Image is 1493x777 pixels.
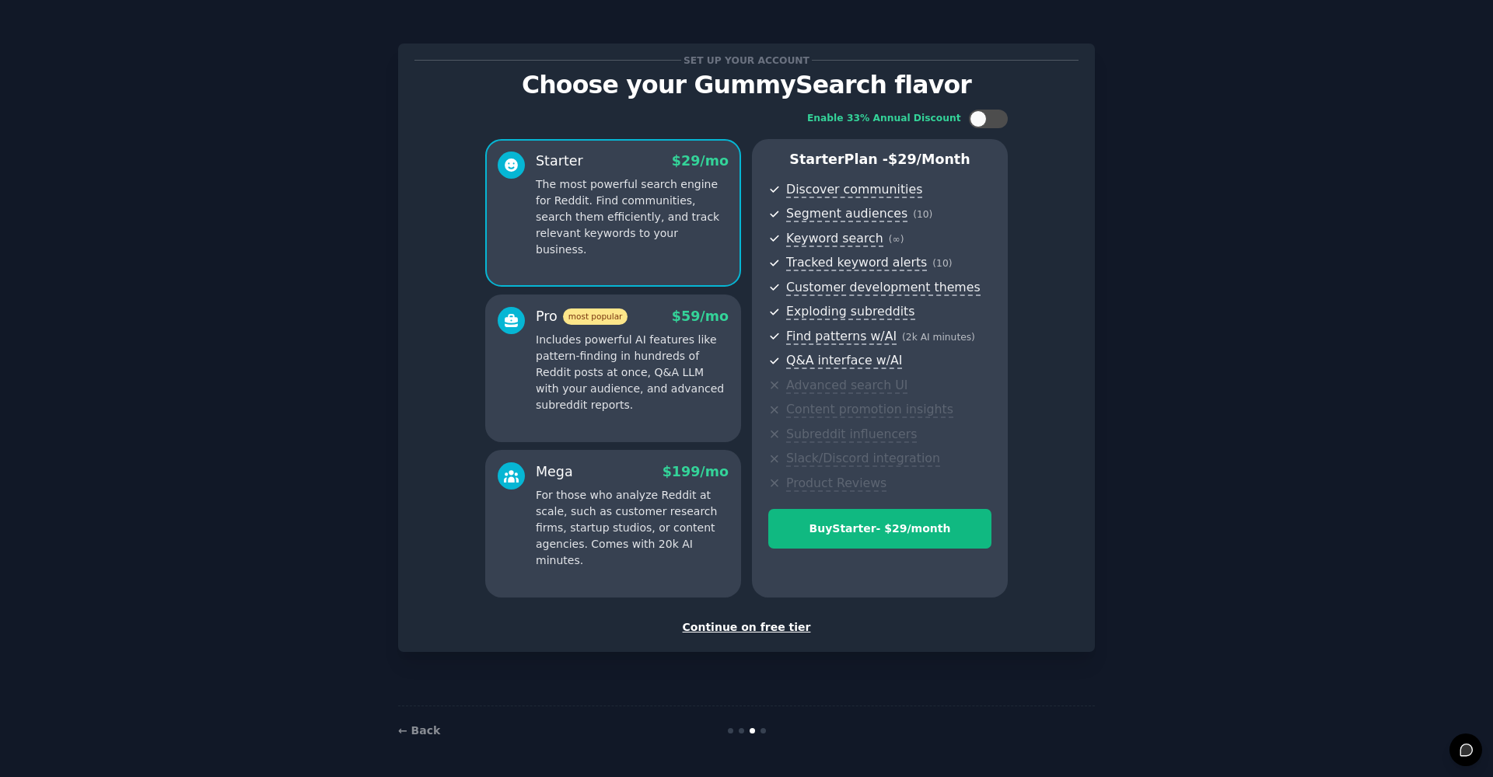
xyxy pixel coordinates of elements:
p: Includes powerful AI features like pattern-finding in hundreds of Reddit posts at once, Q&A LLM w... [536,332,729,413]
button: BuyStarter- $29/month [768,509,991,549]
span: most popular [563,308,628,325]
span: Exploding subreddits [786,304,914,320]
span: Customer development themes [786,280,981,296]
p: Starter Plan - [768,150,991,169]
p: For those who analyze Reddit at scale, such as customer research firms, startup studios, or conte... [536,487,729,569]
div: Enable 33% Annual Discount [807,112,961,126]
span: Advanced search UI [786,378,907,394]
span: Discover communities [786,182,922,198]
span: ( 10 ) [913,209,932,220]
div: Pro [536,307,628,326]
span: Keyword search [786,231,883,247]
span: Set up your account [681,52,813,68]
a: ← Back [398,724,440,737]
span: $ 59 /mo [672,308,729,324]
div: Mega [536,462,573,482]
span: Product Reviews [786,476,886,492]
span: Content promotion insights [786,402,953,418]
span: Subreddit influencers [786,427,917,443]
div: Starter [536,152,583,171]
span: ( 2k AI minutes ) [902,332,975,343]
p: Choose your GummySearch flavor [414,71,1079,99]
span: Slack/Discord integration [786,451,940,467]
span: Find patterns w/AI [786,329,897,345]
span: ( ∞ ) [889,234,904,245]
span: Segment audiences [786,206,907,222]
span: $ 29 /mo [672,153,729,169]
p: The most powerful search engine for Reddit. Find communities, search them efficiently, and track ... [536,176,729,258]
span: $ 199 /mo [663,464,729,479]
div: Buy Starter - $ 29 /month [769,521,991,537]
span: ( 10 ) [932,258,952,269]
span: Q&A interface w/AI [786,353,902,369]
span: Tracked keyword alerts [786,255,927,271]
div: Continue on free tier [414,619,1079,636]
span: $ 29 /month [888,152,970,167]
